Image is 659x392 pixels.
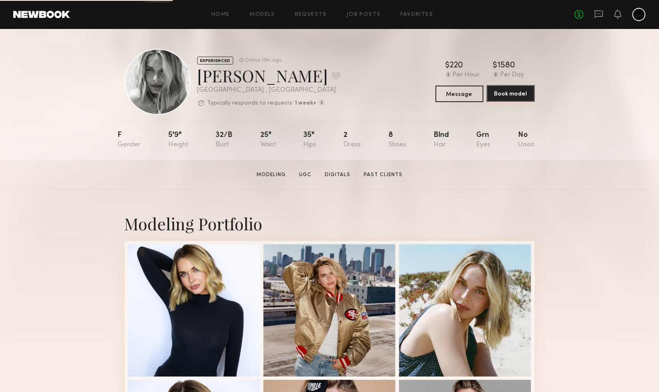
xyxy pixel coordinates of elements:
div: Per Hour [453,72,480,79]
a: Favorites [401,12,434,17]
a: Digitals [321,171,354,179]
div: Online 15hr ago [245,58,282,63]
a: Modeling [253,171,289,179]
div: 8 [388,131,406,148]
div: 32/b [216,131,232,148]
a: Book model [487,86,535,102]
div: 2 [344,131,361,148]
p: Typically responds to requests [208,100,293,106]
div: $ [493,62,498,70]
button: Message [436,86,484,102]
div: 25" [260,131,276,148]
button: Book model [487,85,535,102]
div: No [518,131,534,148]
div: Per Day [501,72,525,79]
div: Modeling Portfolio [125,213,535,234]
div: Grn [477,131,491,148]
div: 35" [303,131,316,148]
a: Job Posts [347,12,381,17]
a: Models [250,12,275,17]
div: F [118,131,141,148]
div: 1580 [498,62,515,70]
div: 5'9" [168,131,188,148]
a: Home [211,12,230,17]
div: EXPERIENCED [197,57,233,65]
div: Blnd [434,131,449,148]
a: Requests [295,12,327,17]
div: $ [446,62,450,70]
a: UGC [296,171,315,179]
a: Past Clients [360,171,406,179]
div: 220 [450,62,463,70]
b: 1 week+ [295,100,317,106]
div: [PERSON_NAME] [197,65,340,86]
div: [GEOGRAPHIC_DATA] , [GEOGRAPHIC_DATA] [197,87,340,94]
